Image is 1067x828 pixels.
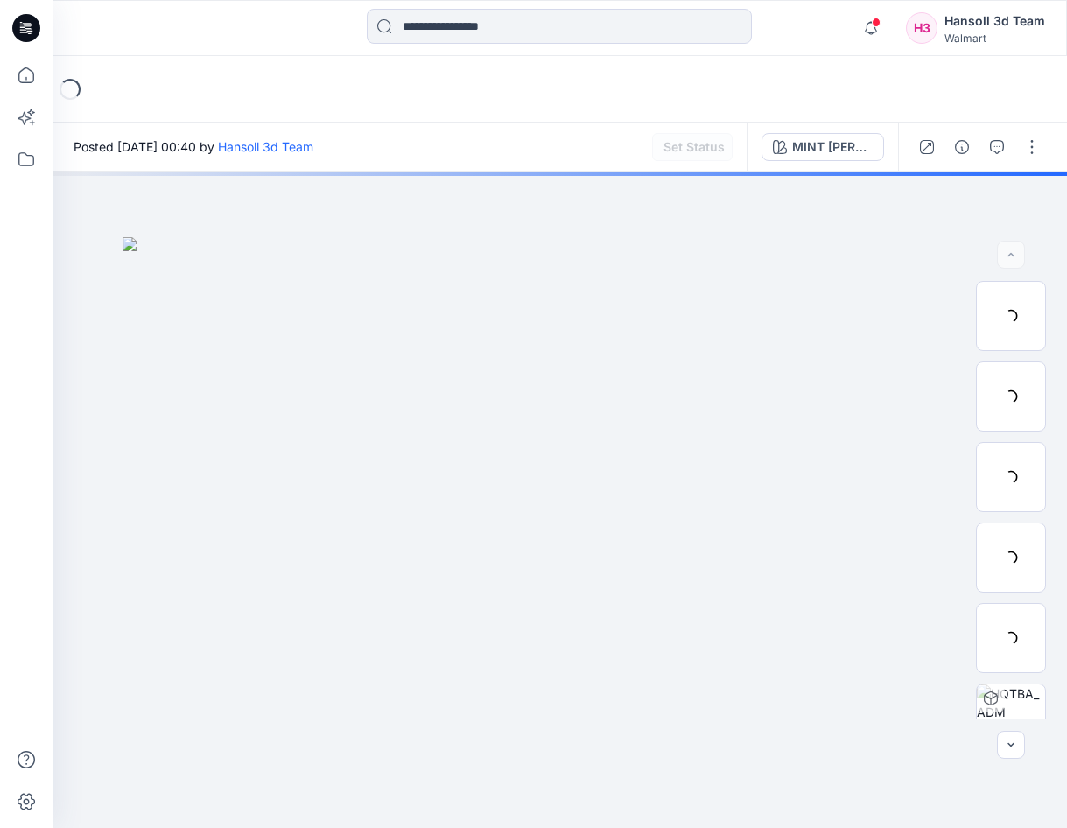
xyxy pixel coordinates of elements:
img: HQTBA_ADM FC_WN HEAVY FLEECE CARGO JOGGER MINT CARDEN – Reactive Pigment Dye [977,684,1045,753]
span: Posted [DATE] 00:40 by [74,137,313,156]
button: MINT [PERSON_NAME] – Reactive Pigment Dye [762,133,884,161]
div: Hansoll 3d Team [944,11,1045,32]
div: H3 [906,12,937,44]
button: Details [948,133,976,161]
div: MINT [PERSON_NAME] – Reactive Pigment Dye [792,137,873,157]
img: eyJhbGciOiJIUzI1NiIsImtpZCI6IjAiLCJzbHQiOiJzZXMiLCJ0eXAiOiJKV1QifQ.eyJkYXRhIjp7InR5cGUiOiJzdG9yYW... [123,237,998,828]
div: Walmart [944,32,1045,45]
a: Hansoll 3d Team [218,139,313,154]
